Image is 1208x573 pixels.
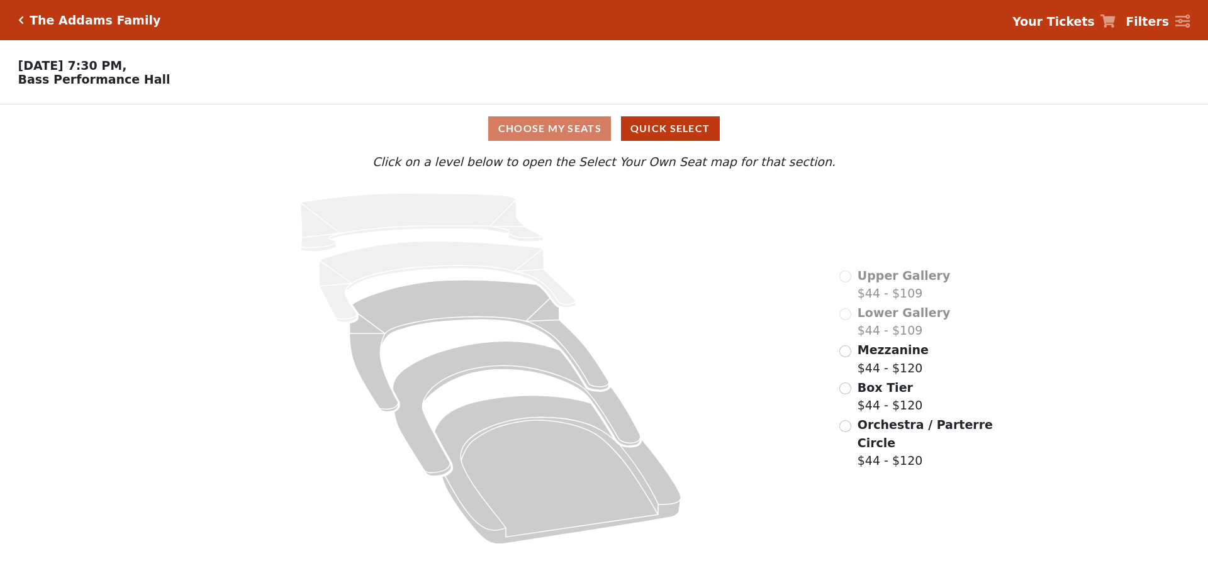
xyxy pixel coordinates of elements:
[621,116,720,141] button: Quick Select
[1126,13,1190,31] a: Filters
[858,381,913,394] span: Box Tier
[300,193,544,252] path: Upper Gallery - Seats Available: 0
[858,269,951,282] span: Upper Gallery
[160,153,1048,171] p: Click on a level below to open the Select Your Own Seat map for that section.
[858,304,951,340] label: $44 - $109
[858,343,929,357] span: Mezzanine
[1012,13,1116,31] a: Your Tickets
[1012,14,1095,28] strong: Your Tickets
[858,418,993,450] span: Orchestra / Parterre Circle
[858,306,951,320] span: Lower Gallery
[858,379,923,414] label: $44 - $120
[30,13,160,28] h5: The Addams Family
[320,241,577,323] path: Lower Gallery - Seats Available: 0
[18,16,24,25] a: Click here to go back to filters
[435,396,681,544] path: Orchestra / Parterre Circle - Seats Available: 230
[858,341,929,377] label: $44 - $120
[1126,14,1169,28] strong: Filters
[858,267,951,303] label: $44 - $109
[858,416,995,470] label: $44 - $120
